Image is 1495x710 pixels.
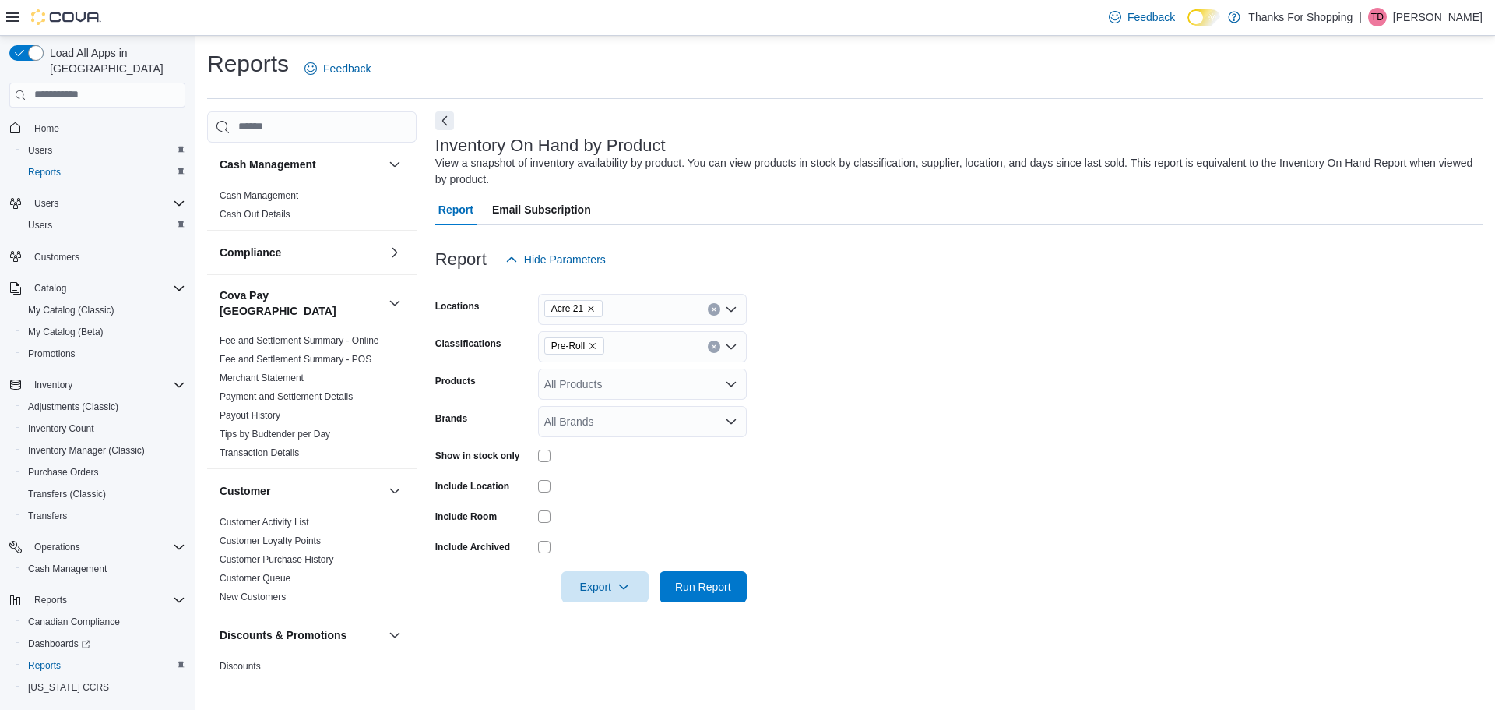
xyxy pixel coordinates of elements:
button: Cash Management [220,157,382,172]
button: Clear input [708,303,720,316]
a: Cash Management [22,560,113,578]
span: Users [28,219,52,231]
button: Adjustments (Classic) [16,396,192,418]
span: Reports [34,594,67,606]
button: Inventory Count [16,418,192,440]
a: Dashboards [16,633,192,655]
span: Users [22,141,185,160]
h3: Discounts & Promotions [220,627,346,643]
span: Inventory Manager (Classic) [28,444,145,457]
span: [US_STATE] CCRS [28,681,109,694]
button: Operations [28,538,86,556]
a: Inventory Manager (Classic) [22,441,151,460]
a: Inventory Count [22,419,100,438]
a: Payment and Settlement Details [220,391,353,402]
button: Clear input [708,341,720,353]
span: Transfers (Classic) [28,488,106,500]
button: Open list of options [725,415,737,428]
button: Open list of options [725,341,737,353]
span: Inventory [34,379,72,391]
a: Customers [28,248,86,267]
span: Cash Management [22,560,185,578]
a: Promotions [22,344,82,363]
a: Transfers [22,507,73,525]
span: Transaction Details [220,447,299,459]
button: Users [16,214,192,236]
div: Tyler Dirks [1368,8,1387,26]
button: Transfers [16,505,192,527]
span: Discounts [220,660,261,673]
a: Transaction Details [220,447,299,458]
span: Cash Management [28,563,107,575]
span: Load All Apps in [GEOGRAPHIC_DATA] [44,45,185,76]
button: Users [3,193,192,214]
button: My Catalog (Classic) [16,299,192,321]
button: Discounts & Promotions [385,626,404,645]
a: Merchant Statement [220,373,304,383]
span: Inventory Manager (Classic) [22,441,185,460]
span: New Customers [220,591,286,603]
button: Promotions [16,343,192,365]
a: Users [22,141,58,160]
a: Canadian Compliance [22,613,126,631]
img: Cova [31,9,101,25]
span: Transfers [22,507,185,525]
label: Brands [435,412,467,425]
span: Customer Purchase History [220,553,334,566]
h3: Customer [220,483,270,499]
h3: Cova Pay [GEOGRAPHIC_DATA] [220,288,382,319]
span: Cash Out Details [220,208,290,221]
span: Catalog [28,279,185,298]
span: Promotions [28,348,76,360]
a: Adjustments (Classic) [22,397,125,416]
div: Cash Management [207,186,417,230]
a: Fee and Settlement Summary - POS [220,354,371,365]
span: Customers [28,247,185,267]
span: Purchase Orders [28,466,99,479]
span: Washington CCRS [22,678,185,697]
span: Dashboards [22,634,185,653]
a: My Catalog (Beta) [22,323,110,341]
div: Cova Pay [GEOGRAPHIC_DATA] [207,331,417,468]
a: Transfers (Classic) [22,485,112,503]
button: Compliance [385,243,404,262]
span: Acre 21 [551,301,583,316]
input: Dark Mode [1187,9,1220,26]
button: Home [3,117,192,140]
button: Cova Pay [GEOGRAPHIC_DATA] [385,294,404,313]
span: Dashboards [28,638,90,650]
span: My Catalog (Classic) [28,304,114,316]
span: Catalog [34,282,66,295]
button: Cash Management [16,558,192,580]
a: Cash Management [220,190,298,201]
label: Locations [435,300,480,313]
label: Include Location [435,480,509,493]
span: Inventory Count [22,419,185,438]
button: Reports [16,161,192,183]
span: Canadian Compliance [22,613,185,631]
button: Customer [220,483,382,499]
span: Canadian Compliance [28,616,120,628]
button: Next [435,111,454,130]
span: Pre-Roll [551,338,585,354]
span: Users [22,216,185,235]
span: TD [1371,8,1384,26]
button: Run Report [660,571,747,602]
button: Hide Parameters [499,244,612,275]
label: Include Room [435,510,497,523]
a: Purchase Orders [22,463,105,482]
span: Promotions [22,344,185,363]
span: Purchase Orders [22,463,185,482]
span: Transfers [28,510,67,522]
label: Products [435,375,476,387]
span: Acre 21 [544,300,603,317]
button: Compliance [220,245,382,260]
span: Reports [28,591,185,609]
a: Reports [22,656,67,675]
div: View a snapshot of inventory availability by product. You can view products in stock by classific... [435,155,1475,188]
button: My Catalog (Beta) [16,321,192,343]
button: Canadian Compliance [16,611,192,633]
h3: Compliance [220,245,281,260]
a: Users [22,216,58,235]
